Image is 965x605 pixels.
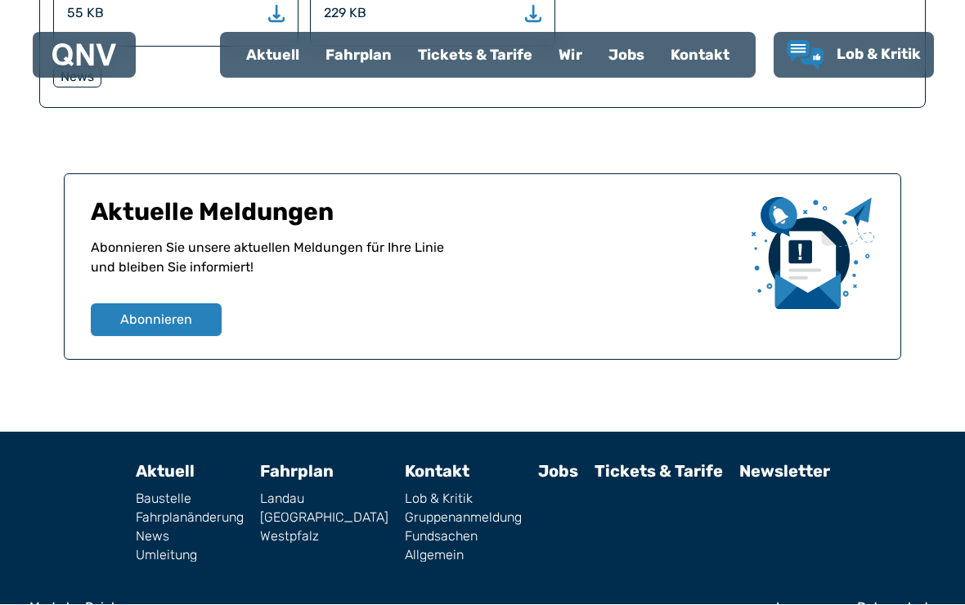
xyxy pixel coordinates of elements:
a: Lob & Kritik [787,41,921,70]
a: Wir [545,34,595,77]
a: Umleitung [136,549,244,562]
img: QNV Logo [52,44,116,67]
a: Fahrplanänderung [136,512,244,525]
a: Aktuell [233,34,312,77]
a: Gruppenanmeldung [405,512,522,525]
a: Newsletter [739,462,830,482]
button: Abonnieren [91,304,222,337]
a: Fundsachen [405,531,522,544]
h1: Aktuelle Meldungen [91,198,738,239]
a: Lob & Kritik [405,493,522,506]
a: Kontakt [405,462,469,482]
a: Kontakt [658,34,743,77]
a: Baustelle [136,493,244,506]
a: News [136,531,244,544]
img: newsletter [752,198,874,310]
div: 55 KB [67,4,104,24]
a: Westpfalz [260,531,388,544]
a: Aktuell [136,462,195,482]
a: Tickets & Tarife [595,462,723,482]
span: Abonnieren [120,311,192,330]
a: Landau [260,493,388,506]
a: Jobs [595,34,658,77]
a: Download [525,6,541,21]
a: Allgemein [405,549,522,562]
a: Fahrplan [312,34,405,77]
a: Tickets & Tarife [405,34,545,77]
a: [GEOGRAPHIC_DATA] [260,512,388,525]
span: Lob & Kritik [837,46,921,64]
a: Fahrplan [260,462,334,482]
a: QNV Logo [52,39,116,72]
p: Abonnieren Sie unsere aktuellen Meldungen für Ihre Linie und bleiben Sie informiert! [91,239,738,304]
div: 229 KB [324,4,366,24]
a: Download [268,6,285,21]
a: Jobs [538,462,578,482]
